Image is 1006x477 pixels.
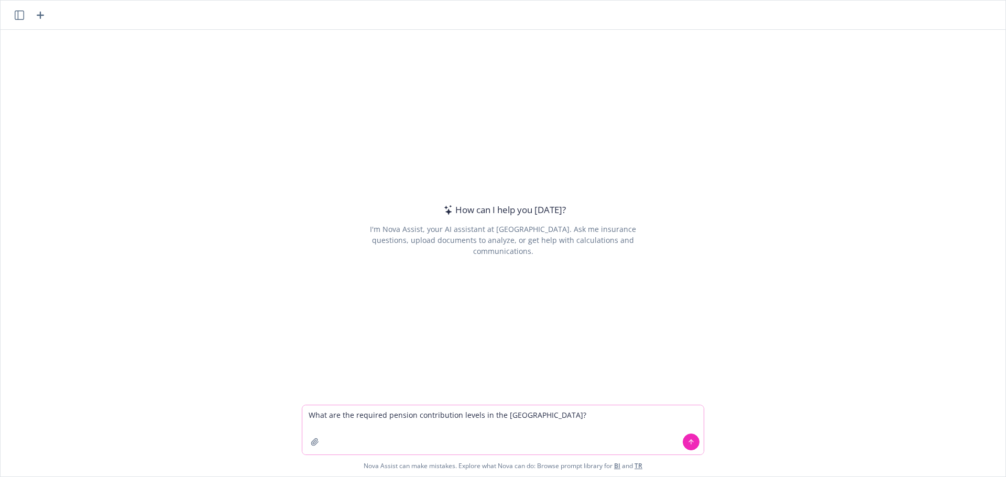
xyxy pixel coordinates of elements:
[441,203,566,217] div: How can I help you [DATE]?
[614,461,620,470] a: BI
[635,461,642,470] a: TR
[5,455,1001,476] span: Nova Assist can make mistakes. Explore what Nova can do: Browse prompt library for and
[355,224,650,257] div: I'm Nova Assist, your AI assistant at [GEOGRAPHIC_DATA]. Ask me insurance questions, upload docum...
[302,405,704,454] textarea: What are the required pension contribution levels in the [GEOGRAPHIC_DATA]?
